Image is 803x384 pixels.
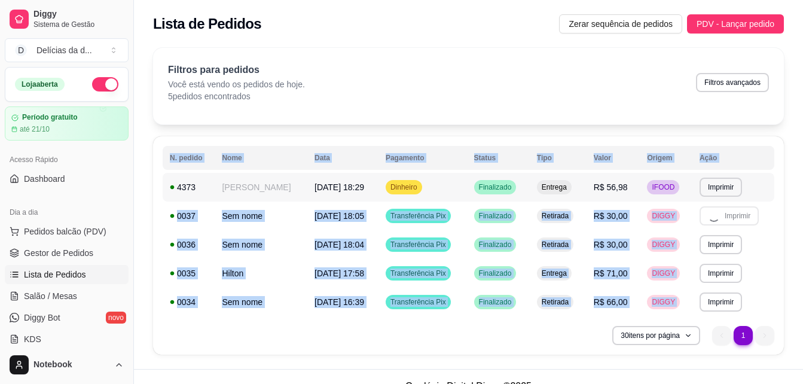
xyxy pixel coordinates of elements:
span: Entrega [539,269,569,278]
th: Nome [215,146,307,170]
article: Período gratuito [22,113,78,122]
span: Lista de Pedidos [24,269,86,281]
button: Select a team [5,38,129,62]
td: Sem nome [215,202,307,230]
a: Lista de Pedidos [5,265,129,284]
a: Dashboard [5,169,129,188]
span: KDS [24,333,41,345]
span: R$ 30,00 [594,240,628,249]
span: Dinheiro [388,182,420,192]
span: R$ 71,00 [594,269,628,278]
span: Diggy Bot [24,312,60,324]
span: DIGGY [649,240,677,249]
button: Imprimir [700,178,742,197]
p: Filtros para pedidos [168,63,305,77]
button: Imprimir [700,264,742,283]
div: Acesso Rápido [5,150,129,169]
span: R$ 30,00 [594,211,628,221]
th: Valor [587,146,640,170]
article: até 21/10 [20,124,50,134]
button: Pedidos balcão (PDV) [5,222,129,241]
span: Retirada [539,240,571,249]
span: [DATE] 18:05 [315,211,364,221]
div: Loja aberta [15,78,65,91]
a: KDS [5,330,129,349]
span: R$ 56,98 [594,182,628,192]
span: Retirada [539,297,571,307]
span: R$ 66,00 [594,297,628,307]
span: Transferência Pix [388,211,448,221]
span: Notebook [33,359,109,370]
a: Salão / Mesas [5,287,129,306]
th: Ação [692,146,774,170]
span: DIGGY [649,211,677,221]
th: Status [467,146,530,170]
div: 4373 [170,181,207,193]
a: Gestor de Pedidos [5,243,129,263]
span: Finalizado [477,269,514,278]
span: PDV - Lançar pedido [697,17,774,31]
span: Entrega [539,182,569,192]
span: Gestor de Pedidos [24,247,93,259]
div: 0037 [170,210,207,222]
div: Dia a dia [5,203,129,222]
button: Imprimir [700,292,742,312]
span: Transferência Pix [388,269,448,278]
td: Hilton [215,259,307,288]
span: D [15,44,27,56]
span: Salão / Mesas [24,290,77,302]
span: Transferência Pix [388,297,448,307]
li: pagination item 1 active [734,326,753,345]
th: Tipo [530,146,587,170]
span: [DATE] 18:29 [315,182,364,192]
span: Diggy [33,9,124,20]
span: Sistema de Gestão [33,20,124,29]
button: Notebook [5,351,129,379]
button: 30itens por página [612,326,700,345]
span: Finalizado [477,240,514,249]
button: Alterar Status [92,77,118,92]
span: Dashboard [24,173,65,185]
span: [DATE] 16:39 [315,297,364,307]
div: 0034 [170,296,207,308]
div: Delícias da d ... [36,44,92,56]
span: Finalizado [477,297,514,307]
th: N. pedido [163,146,215,170]
p: 5 pedidos encontrados [168,90,305,102]
button: Filtros avançados [696,73,769,92]
span: Transferência Pix [388,240,448,249]
a: Diggy Botnovo [5,308,129,327]
span: Pedidos balcão (PDV) [24,225,106,237]
td: [PERSON_NAME] [215,173,307,202]
span: IFOOD [649,182,677,192]
th: Data [307,146,378,170]
div: 0036 [170,239,207,251]
nav: pagination navigation [706,320,780,351]
p: Você está vendo os pedidos de hoje. [168,78,305,90]
th: Origem [640,146,692,170]
a: DiggySistema de Gestão [5,5,129,33]
td: Sem nome [215,288,307,316]
button: Zerar sequência de pedidos [559,14,682,33]
div: 0035 [170,267,207,279]
span: Finalizado [477,182,514,192]
button: PDV - Lançar pedido [687,14,784,33]
span: Zerar sequência de pedidos [569,17,673,31]
span: Finalizado [477,211,514,221]
span: [DATE] 18:04 [315,240,364,249]
span: [DATE] 17:58 [315,269,364,278]
button: Imprimir [700,235,742,254]
a: Período gratuitoaté 21/10 [5,106,129,141]
td: Sem nome [215,230,307,259]
span: DIGGY [649,297,677,307]
th: Pagamento [378,146,467,170]
h2: Lista de Pedidos [153,14,261,33]
span: Retirada [539,211,571,221]
span: DIGGY [649,269,677,278]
